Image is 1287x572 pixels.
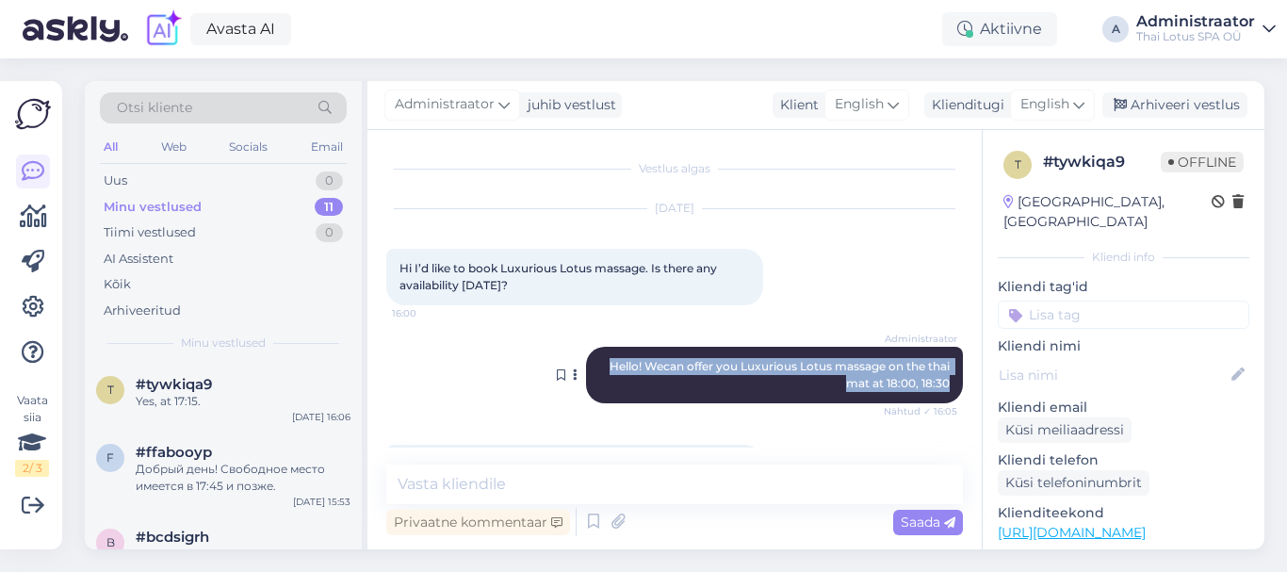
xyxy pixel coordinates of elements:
span: b [106,535,115,549]
div: Küsi telefoninumbrit [998,470,1149,496]
div: # tywkiqa9 [1043,151,1161,173]
div: 0 [316,223,343,242]
p: Kliendi nimi [998,336,1249,356]
img: Askly Logo [15,96,51,132]
a: Avasta AI [190,13,291,45]
div: 0 [316,172,343,190]
div: Email [307,135,347,159]
div: Web [157,135,190,159]
div: All [100,135,122,159]
span: Nähtud ✓ 16:05 [884,404,957,418]
a: AdministraatorThai Lotus SPA OÜ [1136,14,1276,44]
div: AI Assistent [104,250,173,269]
span: t [107,383,114,397]
img: explore-ai [143,9,183,49]
div: juhib vestlust [520,95,616,115]
input: Lisa tag [998,301,1249,329]
div: Добрый день! Свободное место имеется в 17:45 и позже. [136,461,350,495]
div: Yes, at 17:15. [136,393,350,410]
p: Klienditeekond [998,503,1249,523]
div: Socials [225,135,271,159]
div: Aktiivne [942,12,1057,46]
div: [DATE] 15:53 [293,495,350,509]
div: 2 / 3 [15,460,49,477]
span: English [1020,94,1069,115]
span: Minu vestlused [181,335,266,351]
div: A [1102,16,1129,42]
span: t [1015,157,1021,172]
span: #bcdsigrh [136,529,209,546]
div: Vaata siia [15,392,49,477]
div: [GEOGRAPHIC_DATA], [GEOGRAPHIC_DATA] [1003,192,1212,232]
div: Thai Lotus SPA OÜ [1136,29,1255,44]
span: Offline [1161,152,1244,172]
div: Arhiveeritud [104,302,181,320]
a: [URL][DOMAIN_NAME] [998,524,1146,541]
p: Kliendi email [998,398,1249,417]
div: Administraator [1136,14,1255,29]
div: Privaatne kommentaar [386,510,570,535]
p: Kliendi telefon [998,450,1249,470]
span: Saada [901,514,955,531]
div: Minu vestlused [104,198,202,217]
span: 16:00 [392,306,463,320]
div: Arhiveeri vestlus [1102,92,1247,118]
div: Tiimi vestlused [104,223,196,242]
div: Kliendi info [998,249,1249,266]
span: English [835,94,884,115]
div: Uus [104,172,127,190]
div: [DATE] 16:06 [292,410,350,424]
span: #tywkiqa9 [136,376,212,393]
span: Administraator [885,332,957,346]
span: #ffabooyp [136,444,212,461]
div: [DATE] [386,200,963,217]
div: Vestlus algas [386,160,963,177]
div: Olemme rakennuksen edessä [136,546,350,563]
div: Küsi meiliaadressi [998,417,1132,443]
p: Kliendi tag'id [998,277,1249,297]
div: 11 [315,198,343,217]
div: Kõik [104,275,131,294]
span: Hi I’d like to book Luxurious Lotus massage. Is there any availability [DATE]? [399,261,720,292]
p: Vaata edasi ... [998,548,1249,565]
div: Klienditugi [924,95,1004,115]
span: Otsi kliente [117,98,192,118]
span: Administraator [395,94,495,115]
span: Hello! Wecan offer you Luxurious Lotus massage on the thai mat at 18:00, 18:30 [610,359,953,390]
input: Lisa nimi [999,365,1228,385]
div: Klient [773,95,819,115]
span: f [106,450,114,465]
